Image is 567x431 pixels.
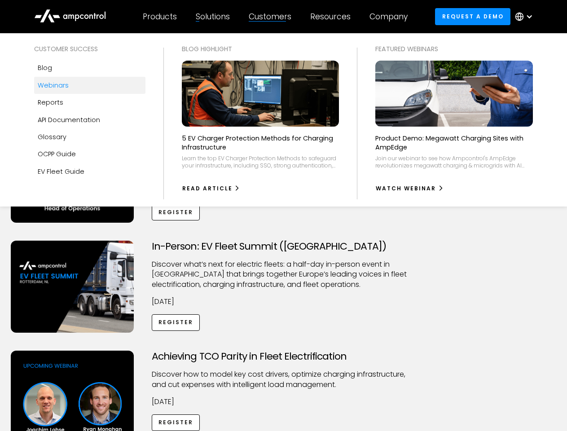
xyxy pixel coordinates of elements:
a: Request a demo [435,8,510,25]
div: API Documentation [38,115,100,125]
div: Solutions [196,12,230,22]
div: Webinars [38,80,69,90]
a: Reports [34,94,145,111]
div: Blog [38,63,52,73]
a: watch webinar [375,181,444,196]
p: [DATE] [152,397,416,407]
div: Company [369,12,408,22]
div: Featured webinars [375,44,533,54]
p: Discover how to model key cost drivers, optimize charging infrastructure, and cut expenses with i... [152,369,416,390]
div: Products [143,12,177,22]
div: Learn the top EV Charger Protection Methods to safeguard your infrastructure, including SSO, stro... [182,155,339,169]
a: Register [152,314,200,331]
a: Blog [34,59,145,76]
a: API Documentation [34,111,145,128]
div: Customers [249,12,291,22]
a: Register [152,204,200,220]
div: Customer success [34,44,145,54]
p: [DATE] [152,297,416,307]
p: Product Demo: Megawatt Charging Sites with AmpEdge [375,134,533,152]
a: OCPP Guide [34,145,145,163]
div: watch webinar [376,185,436,193]
h3: In-Person: EV Fleet Summit ([GEOGRAPHIC_DATA]) [152,241,416,252]
div: OCPP Guide [38,149,76,159]
p: 5 EV Charger Protection Methods for Charging Infrastructure [182,134,339,152]
div: Resources [310,12,351,22]
a: Read Article [182,181,241,196]
div: EV Fleet Guide [38,167,84,176]
a: Register [152,414,200,431]
h3: Achieving TCO Parity in Fleet Electrification [152,351,416,362]
div: Blog Highlight [182,44,339,54]
div: Join our webinar to see how Ampcontrol's AmpEdge revolutionizes megawatt charging & microgrids wi... [375,155,533,169]
p: ​Discover what’s next for electric fleets: a half-day in-person event in [GEOGRAPHIC_DATA] that b... [152,259,416,290]
div: Glossary [38,132,66,142]
a: Webinars [34,77,145,94]
a: EV Fleet Guide [34,163,145,180]
div: Reports [38,97,63,107]
div: Read Article [182,185,233,193]
a: Glossary [34,128,145,145]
